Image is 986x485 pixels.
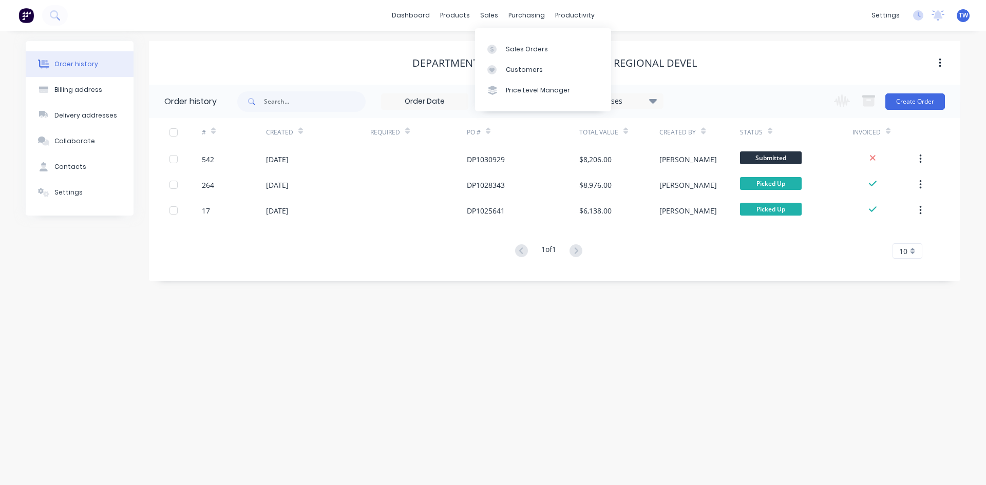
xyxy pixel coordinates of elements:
div: sales [475,8,503,23]
div: Created [266,118,370,146]
div: Order history [164,95,217,108]
span: Picked Up [740,203,802,216]
div: Invoiced [852,128,881,137]
a: dashboard [387,8,435,23]
div: Total Value [579,128,618,137]
div: # [202,128,206,137]
button: Billing address [26,77,134,103]
div: 17 [202,205,210,216]
div: [DATE] [266,154,289,165]
div: Created By [659,128,696,137]
div: PO # [467,128,481,137]
div: $8,976.00 [579,180,612,190]
div: DP1028343 [467,180,505,190]
div: Created [266,128,293,137]
div: settings [866,8,905,23]
div: [PERSON_NAME] [659,180,717,190]
div: Total Value [579,118,659,146]
div: purchasing [503,8,550,23]
span: 10 [899,246,907,257]
a: Price Level Manager [475,80,611,101]
img: Factory [18,8,34,23]
div: productivity [550,8,600,23]
div: # [202,118,266,146]
div: 1 of 1 [541,244,556,259]
div: Required [370,118,467,146]
button: Create Order [885,93,945,110]
div: $6,138.00 [579,205,612,216]
div: Created By [659,118,739,146]
div: [PERSON_NAME] [659,154,717,165]
div: Sales Orders [506,45,548,54]
div: Contacts [54,162,86,171]
div: Billing address [54,85,102,94]
div: 542 [202,154,214,165]
div: Price Level Manager [506,86,570,95]
button: Settings [26,180,134,205]
input: Order Date [382,94,468,109]
button: Contacts [26,154,134,180]
div: Invoiced [852,118,917,146]
button: Delivery addresses [26,103,134,128]
span: Submitted [740,151,802,164]
div: Status [740,118,852,146]
div: Settings [54,188,83,197]
div: PO # [467,118,579,146]
div: Collaborate [54,137,95,146]
div: Status [740,128,763,137]
div: Delivery addresses [54,111,117,120]
div: 264 [202,180,214,190]
div: Department of Primary Industries & Regional Devel [412,57,697,69]
a: Sales Orders [475,38,611,59]
div: Order history [54,60,98,69]
button: Collaborate [26,128,134,154]
div: 13 Statuses [577,95,663,107]
button: Order history [26,51,134,77]
span: Picked Up [740,177,802,190]
div: $8,206.00 [579,154,612,165]
div: DP1025641 [467,205,505,216]
div: DP1030929 [467,154,505,165]
div: products [435,8,475,23]
div: [PERSON_NAME] [659,205,717,216]
a: Customers [475,60,611,80]
div: Required [370,128,400,137]
div: [DATE] [266,180,289,190]
div: Customers [506,65,543,74]
span: TW [959,11,968,20]
div: [DATE] [266,205,289,216]
input: Search... [264,91,366,112]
